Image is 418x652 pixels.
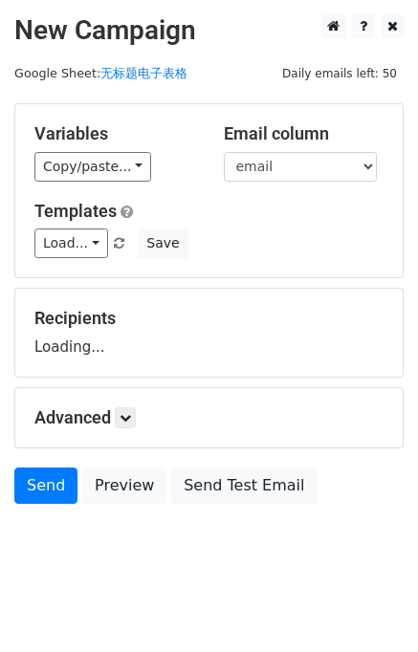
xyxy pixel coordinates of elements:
small: Google Sheet: [14,66,187,80]
a: 无标题电子表格 [100,66,187,80]
button: Save [138,228,187,258]
div: Loading... [34,308,384,358]
h2: New Campaign [14,14,404,47]
a: Send Test Email [171,467,317,504]
a: Load... [34,228,108,258]
h5: Recipients [34,308,384,329]
h5: Variables [34,123,195,144]
a: Templates [34,201,117,221]
span: Daily emails left: 50 [275,63,404,84]
a: Copy/paste... [34,152,151,182]
a: Send [14,467,77,504]
h5: Email column [224,123,385,144]
a: Preview [82,467,166,504]
h5: Advanced [34,407,384,428]
a: Daily emails left: 50 [275,66,404,80]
